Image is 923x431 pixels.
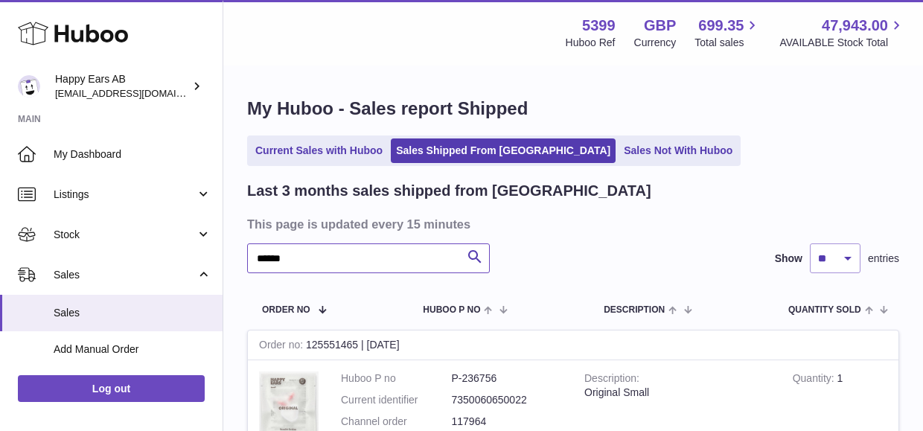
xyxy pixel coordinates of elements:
div: Huboo Ref [566,36,616,50]
label: Show [775,252,802,266]
span: entries [868,252,899,266]
strong: Order no [259,339,306,354]
span: My Dashboard [54,147,211,162]
a: Log out [18,375,205,402]
span: Sales [54,268,196,282]
a: 699.35 Total sales [694,16,761,50]
img: 3pl@happyearsearplugs.com [18,75,40,98]
strong: GBP [644,16,676,36]
div: Original Small [584,386,770,400]
dd: 7350060650022 [452,393,563,407]
strong: Quantity [793,372,837,388]
strong: Description [584,372,639,388]
span: Add Manual Order [54,342,211,357]
span: 699.35 [698,16,744,36]
dt: Current identifier [341,393,452,407]
div: 125551465 | [DATE] [248,331,898,360]
dt: Channel order [341,415,452,429]
span: 47,943.00 [822,16,888,36]
span: AVAILABLE Stock Total [779,36,905,50]
a: Current Sales with Huboo [250,138,388,163]
h2: Last 3 months sales shipped from [GEOGRAPHIC_DATA] [247,181,651,201]
span: Huboo P no [423,305,480,315]
dt: Huboo P no [341,371,452,386]
a: 47,943.00 AVAILABLE Stock Total [779,16,905,50]
span: Description [604,305,665,315]
span: Quantity Sold [788,305,861,315]
h1: My Huboo - Sales report Shipped [247,97,899,121]
span: Stock [54,228,196,242]
dd: 117964 [452,415,563,429]
span: Total sales [694,36,761,50]
dd: P-236756 [452,371,563,386]
a: Sales Not With Huboo [619,138,738,163]
span: [EMAIL_ADDRESS][DOMAIN_NAME] [55,87,219,99]
div: Currency [634,36,677,50]
span: Sales [54,306,211,320]
strong: 5399 [582,16,616,36]
span: Listings [54,188,196,202]
h3: This page is updated every 15 minutes [247,216,895,232]
a: Sales Shipped From [GEOGRAPHIC_DATA] [391,138,616,163]
span: Order No [262,305,310,315]
div: Happy Ears AB [55,72,189,100]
